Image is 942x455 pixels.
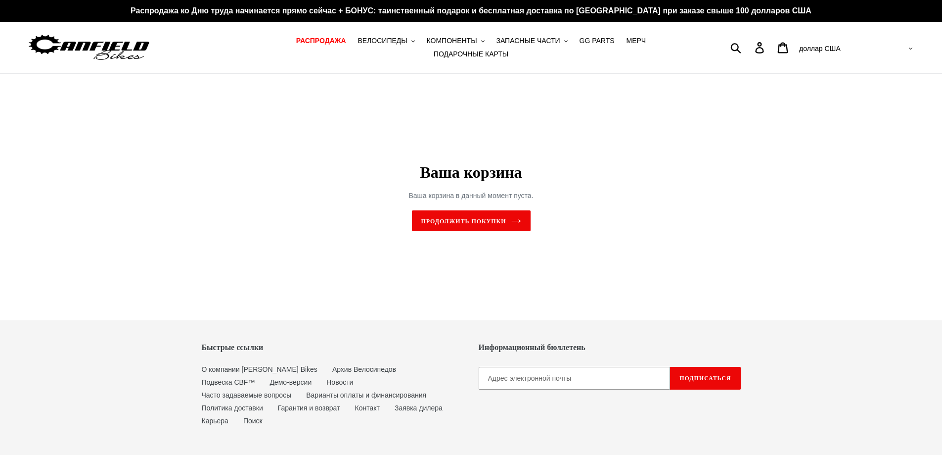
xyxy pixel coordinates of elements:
[479,367,671,390] input: Адрес электронной почты
[736,37,761,58] input: Поиск
[670,367,740,390] button: Подписаться
[306,391,426,399] a: Варианты оплаты и финансирования
[395,404,443,412] a: Заявка дилера
[291,34,351,48] a: РАСПРОДАЖА
[27,32,151,63] img: Велосипеды Кэнфилд
[278,404,340,412] a: Гарантия и возврат
[496,37,560,45] font: ЗАПАСНЫЕ ЧАСТИ
[580,37,615,45] font: GG PARTS
[429,48,513,61] a: ПОДАРОЧНЫЕ КАРТЫ
[679,374,731,382] font: Подписаться
[202,417,228,425] a: Карьера
[326,378,353,386] a: Новости
[202,342,264,352] font: Быстрые ссылки
[202,365,317,373] a: О компании [PERSON_NAME] Bikes
[202,391,292,399] a: Часто задаваемые вопросы
[243,417,263,425] a: Поиск
[575,34,620,48] a: GG PARTS
[491,34,572,48] button: ЗАПАСНЫЕ ЧАСТИ
[353,34,419,48] button: ВЕЛОСИПЕДЫ
[269,378,312,386] a: Демо-версии
[479,342,585,352] font: Информационный бюллетень
[422,34,490,48] button: КОМПОНЕНТЫ
[420,162,522,182] font: Ваша корзина
[408,192,533,200] font: Ваша корзина в данный момент пуста.
[296,37,346,45] font: РАСПРОДАЖА
[202,404,263,412] a: Политика доставки
[622,34,651,48] a: МЕРЧ
[332,365,396,373] a: Архив Велосипедов
[427,37,477,45] font: КОМПОНЕНТЫ
[627,37,646,45] font: МЕРЧ
[412,210,531,231] a: Продолжить покупки
[202,378,255,386] a: Подвеска CBF™
[355,404,380,412] a: Контакт
[434,50,508,58] font: ПОДАРОЧНЫЕ КАРТЫ
[358,37,407,45] font: ВЕЛОСИПЕДЫ
[421,217,506,225] font: Продолжить покупки
[131,6,811,15] font: Распродажа ко Дню труда начинается прямо сейчас + БОНУС: таинственный подарок и бесплатная достав...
